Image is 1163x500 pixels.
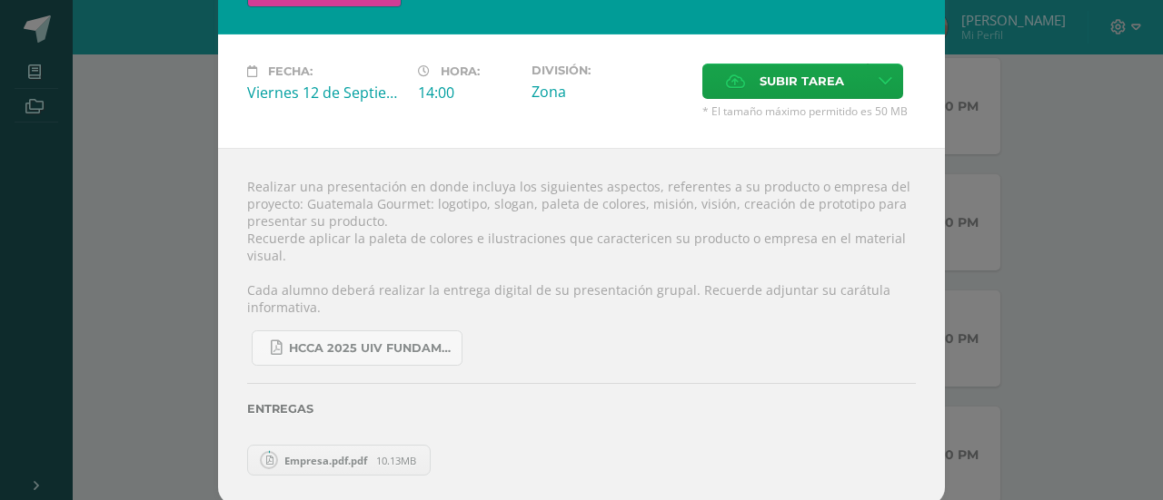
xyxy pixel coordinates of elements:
span: Hora: [441,64,480,78]
a: HCCA 2025 UIV FUNDAMENTOS DEL DISEÑO.docx (3).pdf [252,330,462,366]
div: Viernes 12 de Septiembre [247,83,403,103]
label: Entregas [247,402,916,416]
div: 14:00 [418,83,517,103]
span: Subir tarea [760,64,844,98]
span: * El tamaño máximo permitido es 50 MB [702,103,916,119]
span: HCCA 2025 UIV FUNDAMENTOS DEL DISEÑO.docx (3).pdf [289,341,452,356]
div: Zona [532,82,688,102]
label: División: [532,64,688,77]
a: Empresa.pdf.pdf [247,445,431,475]
span: Fecha: [268,64,313,78]
span: 10.13MB [376,454,416,467]
span: Empresa.pdf.pdf [275,454,376,467]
